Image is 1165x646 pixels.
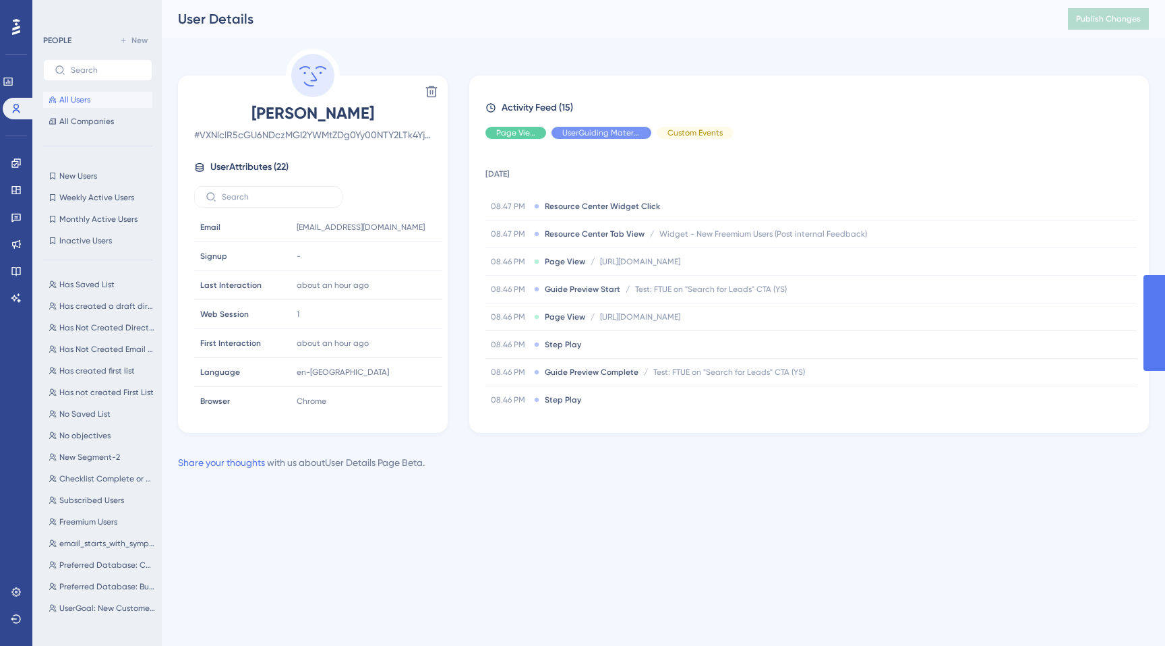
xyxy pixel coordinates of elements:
button: Has Not Created Direct Mail Campaign [43,320,160,336]
button: No Saved List [43,406,160,422]
span: Subscribed Users [59,495,124,506]
button: Preferred Database: Consumer [43,557,160,573]
span: Chrome [297,396,326,407]
span: All Users [59,94,90,105]
button: Weekly Active Users [43,189,152,206]
time: about an hour ago [297,281,369,290]
button: Publish Changes [1068,8,1149,30]
span: # VXNlclR5cGU6NDczMGI2YWMtZDg0Yy00NTY2LTk4YjEtZjUwMzhlOWE5ZDg2 [194,127,431,143]
span: User Attributes ( 22 ) [210,159,289,175]
button: Freemium Users [43,514,160,530]
span: UserGoal: New Customers, Lead Management [59,603,155,614]
span: Page View [545,312,585,322]
span: / [591,256,595,267]
button: Checklist Complete or Dismissed [43,471,160,487]
span: 08.46 PM [491,367,529,378]
button: All Users [43,92,152,108]
span: Freemium Users [59,517,117,527]
span: Has created a draft direct mail campaign [59,301,155,312]
span: - [297,251,301,262]
span: Monthly Active Users [59,214,138,225]
span: Checklist Complete or Dismissed [59,473,155,484]
button: Has created first list [43,363,160,379]
iframe: UserGuiding AI Assistant Launcher [1108,593,1149,633]
span: Step Play [545,339,581,350]
input: Search [71,65,141,75]
span: Step Play [545,394,581,405]
button: New [115,32,152,49]
button: Preferred Database: Business [43,579,160,595]
span: 08.46 PM [491,312,529,322]
button: New Users [43,168,152,184]
button: email_starts_with_symphony [43,535,160,552]
span: Last Interaction [200,280,262,291]
button: No objectives [43,428,160,444]
span: New Segment-2 [59,452,120,463]
time: about an hour ago [297,339,369,348]
span: Guide Preview Complete [545,367,638,378]
span: Publish Changes [1076,13,1141,24]
span: Activity Feed (15) [502,100,573,116]
span: Test: FTUE on "Search for Leads" CTA (YS) [653,367,805,378]
button: Inactive Users [43,233,152,249]
span: Has Not Created Email Campaign [59,344,155,355]
div: PEOPLE [43,35,71,46]
span: [URL][DOMAIN_NAME] [600,256,680,267]
span: Has created first list [59,365,135,376]
span: All Companies [59,116,114,127]
span: Email [200,222,220,233]
span: First Interaction [200,338,261,349]
div: User Details [178,9,1034,28]
span: Has Saved List [59,279,115,290]
button: Has created a draft direct mail campaign [43,298,160,314]
span: Page View [545,256,585,267]
span: Widget - New Freemium Users (Post internal Feedback) [659,229,867,239]
span: Web Session [200,309,249,320]
span: Page View [496,127,535,138]
span: Custom Events [667,127,723,138]
span: No objectives [59,430,111,441]
span: / [626,284,630,295]
span: New Users [59,171,97,181]
button: Subscribed Users [43,492,160,508]
button: Has Not Created Email Campaign [43,341,160,357]
span: Preferred Database: Consumer [59,560,155,570]
span: New [131,35,148,46]
span: [EMAIL_ADDRESS][DOMAIN_NAME] [297,222,425,233]
span: 08.46 PM [491,394,529,405]
span: email_starts_with_symphony [59,538,155,549]
span: No Saved List [59,409,111,419]
button: Has not created First List [43,384,160,401]
span: / [644,367,648,378]
span: / [591,312,595,322]
button: New Segment-2 [43,449,160,465]
span: en-[GEOGRAPHIC_DATA] [297,367,389,378]
span: Signup [200,251,227,262]
span: Test: FTUE on "Search for Leads" CTA (YS) [635,284,787,295]
span: 1 [297,309,299,320]
span: Browser [200,396,230,407]
span: 08.46 PM [491,339,529,350]
span: Preferred Database: Business [59,581,155,592]
span: 08.47 PM [491,229,529,239]
span: [URL][DOMAIN_NAME] [600,312,680,322]
span: 08.47 PM [491,201,529,212]
span: Guide Preview Start [545,284,620,295]
span: / [650,229,654,239]
span: UserGuiding Material [562,127,640,138]
a: Share your thoughts [178,457,265,468]
td: [DATE] [485,150,1137,193]
span: [PERSON_NAME] [194,102,431,124]
span: Language [200,367,240,378]
span: Inactive Users [59,235,112,246]
button: UserGoal: New Customers, Lead Management [43,600,160,616]
span: Resource Center Widget Click [545,201,660,212]
span: Has not created First List [59,387,154,398]
span: Resource Center Tab View [545,229,645,239]
span: Weekly Active Users [59,192,134,203]
input: Search [222,192,331,202]
span: Has Not Created Direct Mail Campaign [59,322,155,333]
button: Monthly Active Users [43,211,152,227]
div: with us about User Details Page Beta . [178,454,425,471]
span: 08.46 PM [491,256,529,267]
